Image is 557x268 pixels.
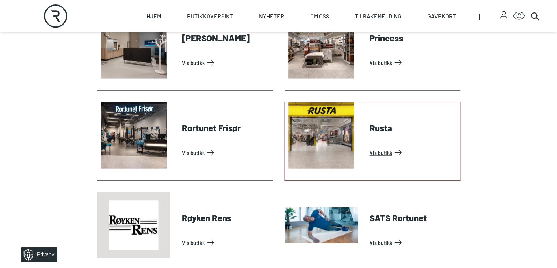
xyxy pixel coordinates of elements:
[370,147,457,159] a: Vis Butikk: Rusta
[182,147,270,159] a: Vis Butikk: Rortunet Frisør
[7,245,67,264] iframe: Manage Preferences
[513,10,525,22] button: Open Accessibility Menu
[370,57,457,69] a: Vis Butikk: Princess
[370,237,457,249] a: Vis Butikk: SATS Rortunet
[182,57,270,69] a: Vis Butikk: Pons Helsetun
[182,237,270,249] a: Vis Butikk: Røyken Rens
